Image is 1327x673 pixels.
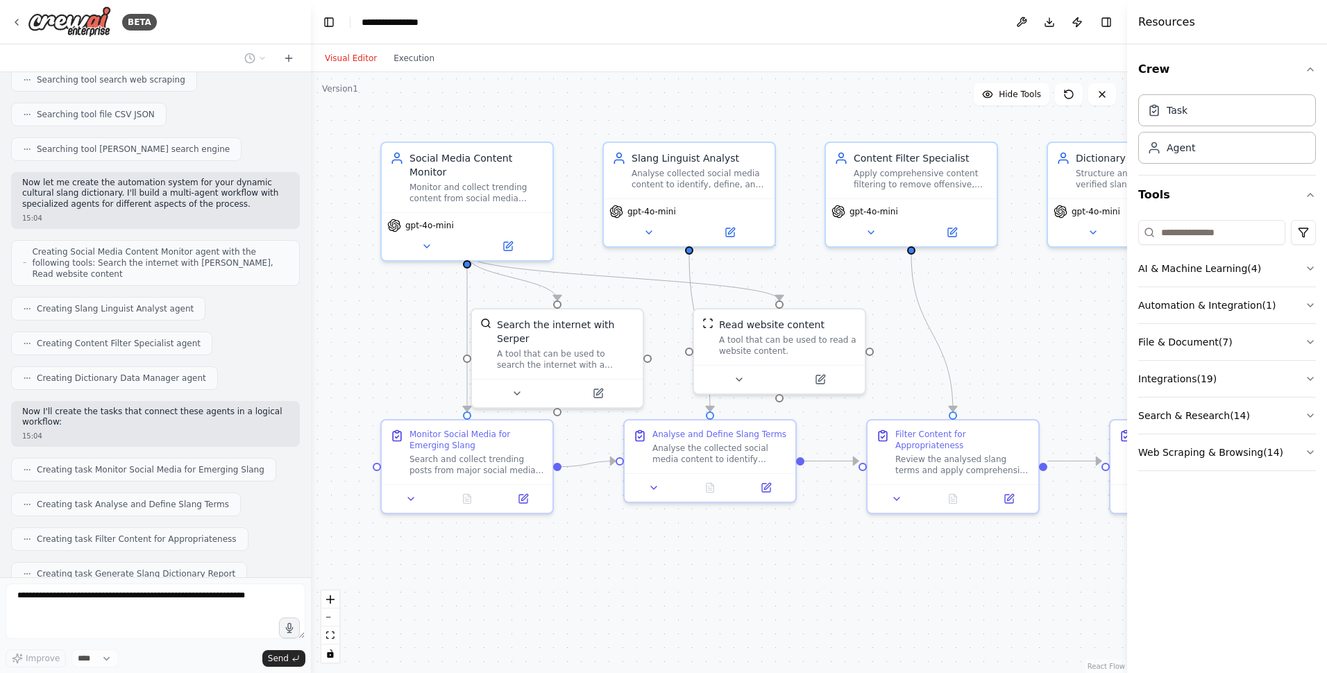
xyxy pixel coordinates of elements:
[471,308,644,409] div: SerperDevToolSearch the internet with SerperA tool that can be used to search the internet with a...
[1167,141,1195,155] div: Agent
[460,255,474,411] g: Edge from 77e8d4f8-b406-42b4-a1bc-b6042971ec26 to 632382d1-1eae-451a-98a8-78e878659d42
[632,151,766,165] div: Slang Linguist Analyst
[1167,103,1187,117] div: Task
[895,454,1030,476] div: Review the analysed slang terms and apply comprehensive content filtering to identify and remove ...
[37,303,194,314] span: Creating Slang Linguist Analyst agent
[6,583,305,639] textarea: To enrich screen reader interactions, please activate Accessibility in Grammarly extension settings
[26,653,60,664] span: Improve
[850,206,898,217] span: gpt-4o-mini
[380,419,554,514] div: Monitor Social Media for Emerging SlangSearch and collect trending posts from major social media ...
[1047,454,1101,468] g: Edge from 9ab66eab-852c-4462-b6c2-a8c5d982fc2d to fbeb7099-f833-4068-a5e5-00ec0f943bdd
[321,590,339,663] div: React Flow controls
[1138,214,1316,482] div: Tools
[719,334,856,357] div: A tool that can be used to read a website content.
[1097,12,1116,32] button: Hide right sidebar
[1138,250,1316,287] button: AI & Machine Learning(4)
[22,178,289,210] p: Now let me create the automation system for your dynamic cultural slang dictionary. I'll build a ...
[854,151,988,165] div: Content Filter Specialist
[321,645,339,663] button: toggle interactivity
[1138,434,1316,470] button: Web Scraping & Browsing(14)
[6,649,66,667] button: Improve
[742,479,790,496] button: Open in side panel
[37,499,229,510] span: Creating task Analyse and Define Slang Terms
[702,318,713,329] img: ScrapeWebsiteTool
[37,109,155,120] span: Searching tool file CSV JSON
[1138,287,1316,323] button: Automation & Integration(1)
[1138,176,1316,214] button: Tools
[652,429,786,440] div: Analyse and Define Slang Terms
[122,14,157,31] div: BETA
[37,568,235,579] span: Creating task Generate Slang Dictionary Report
[623,419,797,503] div: Analyse and Define Slang TermsAnalyse the collected social media content to identify specific new...
[1047,142,1220,248] div: Dictionary Data ManagerStructure and format the verified slang entries into comprehensive diction...
[362,15,431,29] nav: breadcrumb
[37,464,264,475] span: Creating task Monitor Social Media for Emerging Slang
[37,74,185,85] span: Searching tool search web scraping
[999,89,1041,100] span: Hide Tools
[321,608,339,627] button: zoom out
[262,650,305,667] button: Send
[854,168,988,190] div: Apply comprehensive content filtering to remove offensive, harmful, or inappropriate slang terms ...
[1138,361,1316,397] button: Integrations(19)
[719,318,825,332] div: Read website content
[316,50,385,67] button: Visual Editor
[278,50,300,67] button: Start a new chat
[1072,206,1120,217] span: gpt-4o-mini
[385,50,443,67] button: Execution
[37,144,230,155] span: Searching tool [PERSON_NAME] search engine
[460,255,564,300] g: Edge from 77e8d4f8-b406-42b4-a1bc-b6042971ec26 to 20fcb779-b425-456f-8985-cd5dd54e3439
[22,431,289,441] div: 15:04
[279,617,300,638] button: Click to speak your automation idea
[681,479,740,496] button: No output available
[602,142,776,248] div: Slang Linguist AnalystAnalyse collected social media content to identify, define, and contextuali...
[825,142,998,248] div: Content Filter SpecialistApply comprehensive content filtering to remove offensive, harmful, or i...
[781,371,859,388] button: Open in side panel
[321,590,339,608] button: zoom in
[627,206,676,217] span: gpt-4o-mini
[924,491,983,507] button: No output available
[37,534,237,545] span: Creating task Filter Content for Appropriateness
[497,348,634,370] div: A tool that can be used to search the internet with a search_query. Supports different search typ...
[1088,663,1125,670] a: React Flow attribution
[380,142,554,262] div: Social Media Content MonitorMonitor and collect trending content from social media platforms to i...
[468,238,547,255] button: Open in side panel
[499,491,547,507] button: Open in side panel
[460,255,786,300] g: Edge from 77e8d4f8-b406-42b4-a1bc-b6042971ec26 to d69b7673-6eb7-4621-9bd7-3f3ede9c01ee
[974,83,1049,105] button: Hide Tools
[321,627,339,645] button: fit view
[480,318,491,329] img: SerperDevTool
[693,308,866,395] div: ScrapeWebsiteToolRead website contentA tool that can be used to read a website content.
[322,83,358,94] div: Version 1
[652,443,787,465] div: Analyse the collected social media content to identify specific new slang terms and infer their m...
[438,491,497,507] button: No output available
[632,168,766,190] div: Analyse collected social media content to identify, define, and contextualise new slang terms, de...
[37,373,206,384] span: Creating Dictionary Data Manager agent
[409,182,544,204] div: Monitor and collect trending content from social media platforms to identify emerging slang terms...
[28,6,111,37] img: Logo
[37,338,201,349] span: Creating Content Filter Specialist agent
[691,224,769,241] button: Open in side panel
[804,454,859,468] g: Edge from b71b2f20-f9fb-40d0-9ebe-f3237b5791cb to 9ab66eab-852c-4462-b6c2-a8c5d982fc2d
[1076,168,1210,190] div: Structure and format the verified slang entries into comprehensive dictionary database entries, g...
[405,220,454,231] span: gpt-4o-mini
[22,407,289,428] p: Now I'll create the tasks that connect these agents in a logical workflow:
[895,429,1030,451] div: Filter Content for Appropriateness
[1076,151,1210,165] div: Dictionary Data Manager
[409,151,544,179] div: Social Media Content Monitor
[1138,398,1316,434] button: Search & Research(14)
[319,12,339,32] button: Hide left sidebar
[409,454,544,476] div: Search and collect trending posts from major social media platforms (Twitter, Reddit, TikTok) in ...
[268,653,289,664] span: Send
[913,224,991,241] button: Open in side panel
[497,318,634,346] div: Search the internet with Serper
[1138,50,1316,89] button: Crew
[985,491,1033,507] button: Open in side panel
[682,255,717,411] g: Edge from 16f746ba-e2b9-45a4-9b5b-6fae90b86255 to b71b2f20-f9fb-40d0-9ebe-f3237b5791cb
[1138,89,1316,175] div: Crew
[904,255,960,411] g: Edge from 5d994473-8659-4431-9072-d0065068277f to 9ab66eab-852c-4462-b6c2-a8c5d982fc2d
[239,50,272,67] button: Switch to previous chat
[1138,14,1195,31] h4: Resources
[559,385,637,402] button: Open in side panel
[1138,324,1316,360] button: File & Document(7)
[409,429,544,451] div: Monitor Social Media for Emerging Slang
